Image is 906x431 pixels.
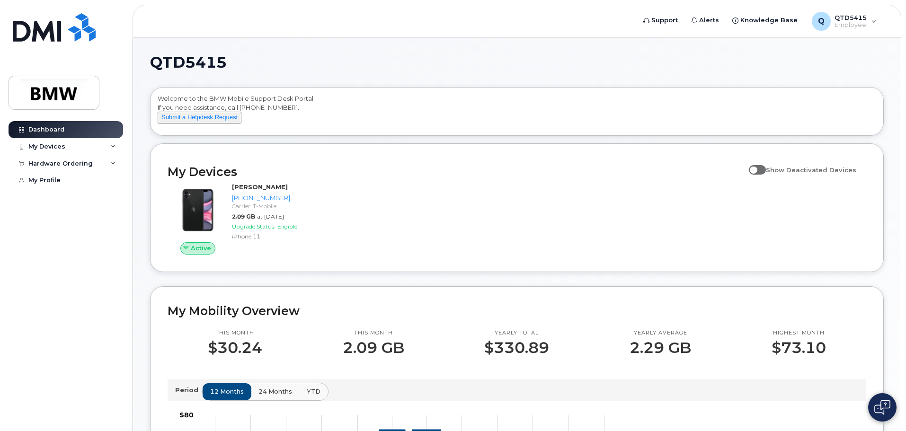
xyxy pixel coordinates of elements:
[175,386,202,395] p: Period
[766,166,856,174] span: Show Deactivated Devices
[874,400,890,415] img: Open chat
[772,339,826,356] p: $73.10
[343,329,404,337] p: This month
[277,223,297,230] span: Eligible
[150,55,227,70] span: QTD5415
[179,411,194,419] tspan: $80
[749,161,756,168] input: Show Deactivated Devices
[630,339,691,356] p: 2.29 GB
[484,339,549,356] p: $330.89
[168,304,866,318] h2: My Mobility Overview
[232,232,330,240] div: iPhone 11
[772,329,826,337] p: Highest month
[484,329,549,337] p: Yearly total
[630,329,691,337] p: Yearly average
[158,113,241,121] a: Submit a Helpdesk Request
[232,194,330,202] div: [PHONE_NUMBER]
[257,213,284,220] span: at [DATE]
[232,202,330,210] div: Carrier: T-Mobile
[208,329,262,337] p: This month
[175,187,221,233] img: iPhone_11.jpg
[232,183,288,191] strong: [PERSON_NAME]
[191,244,211,253] span: Active
[232,223,275,230] span: Upgrade Status:
[343,339,404,356] p: 2.09 GB
[158,94,876,132] div: Welcome to the BMW Mobile Support Desk Portal If you need assistance, call [PHONE_NUMBER].
[232,213,255,220] span: 2.09 GB
[168,183,334,255] a: Active[PERSON_NAME][PHONE_NUMBER]Carrier: T-Mobile2.09 GBat [DATE]Upgrade Status:EligibleiPhone 11
[158,112,241,123] button: Submit a Helpdesk Request
[168,165,744,179] h2: My Devices
[258,387,292,396] span: 24 months
[208,339,262,356] p: $30.24
[307,387,320,396] span: YTD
